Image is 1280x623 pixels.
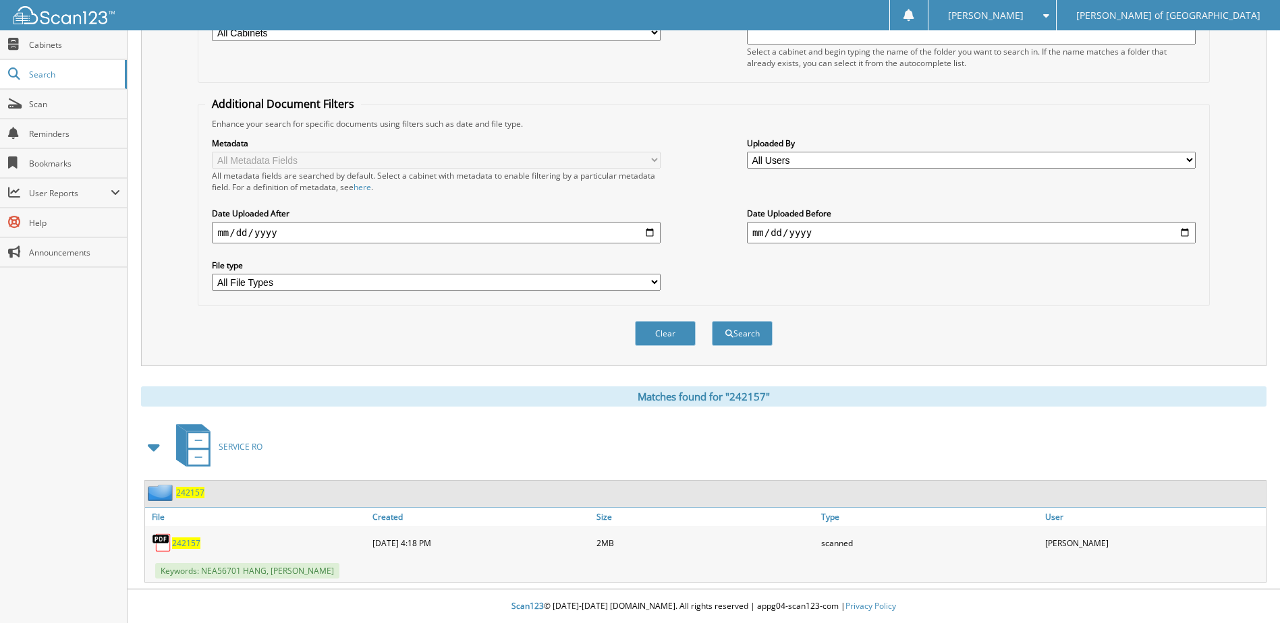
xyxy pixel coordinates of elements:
a: Created [369,508,593,526]
span: Help [29,217,120,229]
span: Reminders [29,128,120,140]
span: Scan [29,98,120,110]
label: Date Uploaded After [212,208,661,219]
iframe: Chat Widget [1213,558,1280,623]
a: SERVICE RO [168,420,262,473]
div: scanned [818,529,1042,556]
a: 242157 [176,487,204,498]
input: start [212,222,661,243]
div: Select a cabinet and begin typing the name of the folder you want to search in. If the name match... [747,46,1196,69]
a: Type [818,508,1042,526]
input: end [747,222,1196,243]
a: File [145,508,369,526]
span: Search [29,69,118,80]
span: User Reports [29,187,111,199]
div: 2MB [593,529,817,556]
div: [PERSON_NAME] [1042,529,1266,556]
span: Scan123 [511,600,544,612]
a: User [1042,508,1266,526]
button: Search [712,321,773,346]
div: © [DATE]-[DATE] [DOMAIN_NAME]. All rights reserved | appg04-scan123-com | [128,590,1280,623]
label: Uploaded By [747,138,1196,149]
img: PDF.png [152,533,172,553]
span: Bookmarks [29,158,120,169]
label: Metadata [212,138,661,149]
button: Clear [635,321,696,346]
a: Size [593,508,817,526]
a: here [354,181,371,193]
label: Date Uploaded Before [747,208,1196,219]
span: Keywords: NEA56701 HANG, [PERSON_NAME] [155,563,339,578]
img: folder2.png [148,484,176,501]
span: Announcements [29,247,120,258]
a: 242157 [172,537,200,549]
span: [PERSON_NAME] [948,11,1024,20]
span: SERVICE RO [219,441,262,452]
a: Privacy Policy [845,600,896,612]
div: [DATE] 4:18 PM [369,529,593,556]
span: Cabinets [29,39,120,51]
div: Matches found for "242157" [141,386,1267,407]
div: All metadata fields are searched by default. Select a cabinet with metadata to enable filtering b... [212,170,661,193]
legend: Additional Document Filters [205,96,361,111]
img: scan123-logo-white.svg [13,6,115,24]
label: File type [212,260,661,271]
span: [PERSON_NAME] of [GEOGRAPHIC_DATA] [1076,11,1260,20]
div: Enhance your search for specific documents using filters such as date and file type. [205,118,1202,129]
